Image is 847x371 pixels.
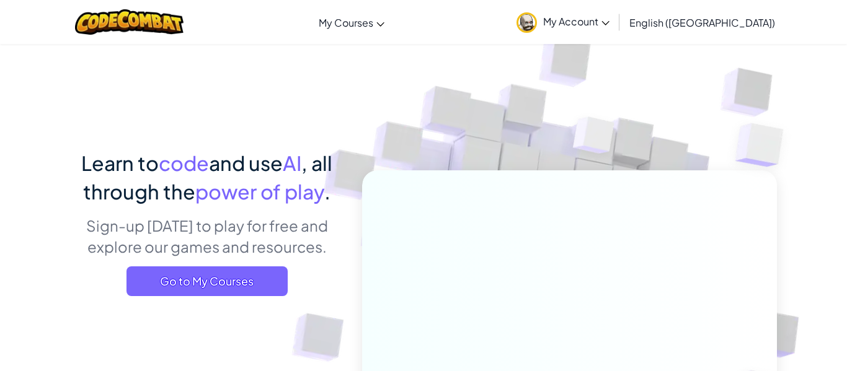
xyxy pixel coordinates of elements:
[283,151,301,175] span: AI
[75,9,184,35] img: CodeCombat logo
[517,12,537,33] img: avatar
[195,179,324,204] span: power of play
[209,151,283,175] span: and use
[550,92,639,185] img: Overlap cubes
[629,16,775,29] span: English ([GEOGRAPHIC_DATA])
[510,2,616,41] a: My Account
[70,215,344,257] p: Sign-up [DATE] to play for free and explore our games and resources.
[159,151,209,175] span: code
[319,16,373,29] span: My Courses
[324,179,330,204] span: .
[711,93,818,198] img: Overlap cubes
[623,6,781,39] a: English ([GEOGRAPHIC_DATA])
[543,15,610,28] span: My Account
[126,266,288,296] a: Go to My Courses
[313,6,391,39] a: My Courses
[81,151,159,175] span: Learn to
